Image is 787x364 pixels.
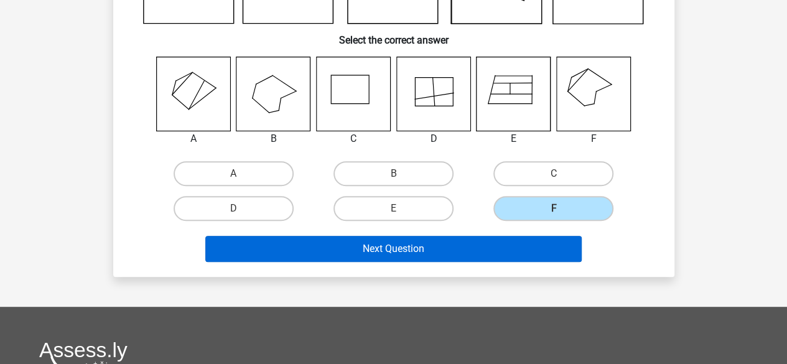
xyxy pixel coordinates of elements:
h6: Select the correct answer [133,24,654,46]
label: B [333,161,454,186]
label: C [493,161,613,186]
div: B [226,131,320,146]
label: D [174,196,294,221]
div: A [147,131,241,146]
div: E [467,131,561,146]
div: D [387,131,481,146]
button: Next Question [205,236,582,262]
label: E [333,196,454,221]
div: C [307,131,401,146]
label: A [174,161,294,186]
div: F [547,131,641,146]
label: F [493,196,613,221]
